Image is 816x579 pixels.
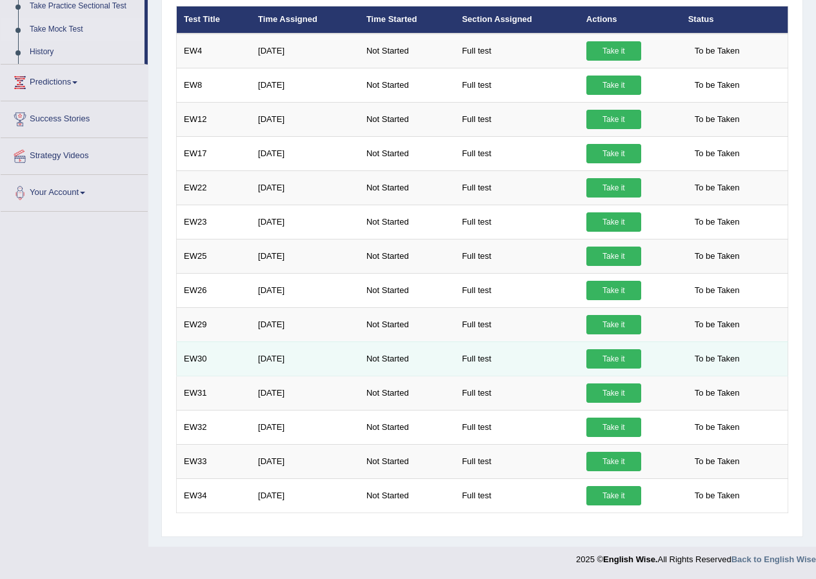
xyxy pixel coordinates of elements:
[251,376,359,410] td: [DATE]
[251,136,359,170] td: [DATE]
[603,554,657,564] strong: English Wise.
[251,307,359,341] td: [DATE]
[251,273,359,307] td: [DATE]
[177,341,252,376] td: EW30
[455,478,579,513] td: Full test
[177,478,252,513] td: EW34
[688,281,746,300] span: To be Taken
[251,239,359,273] td: [DATE]
[359,68,455,102] td: Not Started
[455,136,579,170] td: Full test
[586,178,641,198] a: Take it
[576,547,816,565] div: 2025 © All Rights Reserved
[359,6,455,34] th: Time Started
[455,34,579,68] td: Full test
[177,410,252,444] td: EW32
[586,452,641,471] a: Take it
[586,281,641,300] a: Take it
[359,102,455,136] td: Not Started
[586,349,641,369] a: Take it
[177,6,252,34] th: Test Title
[586,41,641,61] a: Take it
[731,554,816,564] a: Back to English Wise
[359,341,455,376] td: Not Started
[177,444,252,478] td: EW33
[359,410,455,444] td: Not Started
[586,383,641,403] a: Take it
[251,102,359,136] td: [DATE]
[1,65,148,97] a: Predictions
[455,102,579,136] td: Full test
[455,205,579,239] td: Full test
[586,315,641,334] a: Take it
[688,178,746,198] span: To be Taken
[359,307,455,341] td: Not Started
[455,6,579,34] th: Section Assigned
[359,205,455,239] td: Not Started
[688,212,746,232] span: To be Taken
[251,444,359,478] td: [DATE]
[177,34,252,68] td: EW4
[1,175,148,207] a: Your Account
[579,6,681,34] th: Actions
[688,452,746,471] span: To be Taken
[688,383,746,403] span: To be Taken
[455,239,579,273] td: Full test
[586,247,641,266] a: Take it
[455,273,579,307] td: Full test
[251,170,359,205] td: [DATE]
[688,418,746,437] span: To be Taken
[251,478,359,513] td: [DATE]
[455,410,579,444] td: Full test
[586,144,641,163] a: Take it
[359,376,455,410] td: Not Started
[24,41,144,64] a: History
[359,34,455,68] td: Not Started
[177,273,252,307] td: EW26
[688,144,746,163] span: To be Taken
[359,239,455,273] td: Not Started
[359,444,455,478] td: Not Started
[24,18,144,41] a: Take Mock Test
[251,6,359,34] th: Time Assigned
[455,68,579,102] td: Full test
[177,205,252,239] td: EW23
[688,349,746,369] span: To be Taken
[177,376,252,410] td: EW31
[688,41,746,61] span: To be Taken
[1,138,148,170] a: Strategy Videos
[688,315,746,334] span: To be Taken
[359,273,455,307] td: Not Started
[177,136,252,170] td: EW17
[251,410,359,444] td: [DATE]
[455,376,579,410] td: Full test
[177,68,252,102] td: EW8
[359,478,455,513] td: Not Started
[586,486,641,505] a: Take it
[177,307,252,341] td: EW29
[177,239,252,273] td: EW25
[455,444,579,478] td: Full test
[688,76,746,95] span: To be Taken
[455,341,579,376] td: Full test
[688,110,746,129] span: To be Taken
[359,136,455,170] td: Not Started
[688,486,746,505] span: To be Taken
[359,170,455,205] td: Not Started
[251,68,359,102] td: [DATE]
[251,205,359,239] td: [DATE]
[177,102,252,136] td: EW12
[681,6,788,34] th: Status
[586,110,641,129] a: Take it
[455,307,579,341] td: Full test
[455,170,579,205] td: Full test
[177,170,252,205] td: EW22
[586,212,641,232] a: Take it
[688,247,746,266] span: To be Taken
[1,101,148,134] a: Success Stories
[586,76,641,95] a: Take it
[586,418,641,437] a: Take it
[251,34,359,68] td: [DATE]
[251,341,359,376] td: [DATE]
